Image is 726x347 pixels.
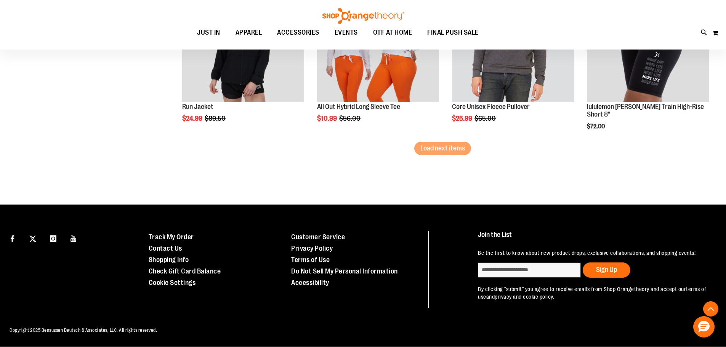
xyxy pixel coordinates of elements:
[228,24,270,41] a: APPAREL
[149,256,189,264] a: Shopping Info
[6,231,19,245] a: Visit our Facebook page
[583,262,630,278] button: Sign Up
[291,256,330,264] a: Terms of Use
[149,267,221,275] a: Check Gift Card Balance
[596,266,617,273] span: Sign Up
[452,115,473,122] span: $25.99
[495,294,554,300] a: privacy and cookie policy.
[478,286,706,300] a: terms of use
[182,115,204,122] span: $24.99
[420,24,486,42] a: FINAL PUSH SALE
[26,231,40,245] a: Visit our X page
[317,115,338,122] span: $10.99
[420,144,465,152] span: Load next items
[189,24,228,42] a: JUST IN
[291,267,398,275] a: Do Not Sell My Personal Information
[339,115,362,122] span: $56.00
[317,103,400,110] a: All Out Hybrid Long Sleeve Tee
[149,245,182,252] a: Contact Us
[373,24,412,41] span: OTF AT HOME
[335,24,358,41] span: EVENTS
[269,24,327,42] a: ACCESSORIES
[236,24,262,41] span: APPAREL
[291,279,329,286] a: Accessibility
[197,24,220,41] span: JUST IN
[29,235,36,242] img: Twitter
[474,115,497,122] span: $65.00
[414,142,471,155] button: Load next items
[703,301,718,317] button: Back To Top
[587,123,606,130] span: $72.00
[291,245,333,252] a: Privacy Policy
[149,279,196,286] a: Cookie Settings
[149,233,194,241] a: Track My Order
[478,249,708,257] p: Be the first to know about new product drops, exclusive collaborations, and shopping events!
[182,103,213,110] a: Run Jacket
[693,316,715,337] button: Hello, have a question? Let’s chat.
[10,328,157,333] span: Copyright 2025 Bensussen Deutsch & Associates, LLC. All rights reserved.
[478,231,708,245] h4: Join the List
[478,262,581,278] input: enter email
[327,24,365,42] a: EVENTS
[46,231,60,245] a: Visit our Instagram page
[587,103,704,118] a: lululemon [PERSON_NAME] Train High-Rise Short 8"
[321,8,405,24] img: Shop Orangetheory
[205,115,227,122] span: $89.50
[427,24,479,41] span: FINAL PUSH SALE
[478,285,708,301] p: By clicking "submit" you agree to receive emails from Shop Orangetheory and accept our and
[277,24,319,41] span: ACCESSORIES
[452,103,530,110] a: Core Unisex Fleece Pullover
[67,231,80,245] a: Visit our Youtube page
[365,24,420,42] a: OTF AT HOME
[291,233,345,241] a: Customer Service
